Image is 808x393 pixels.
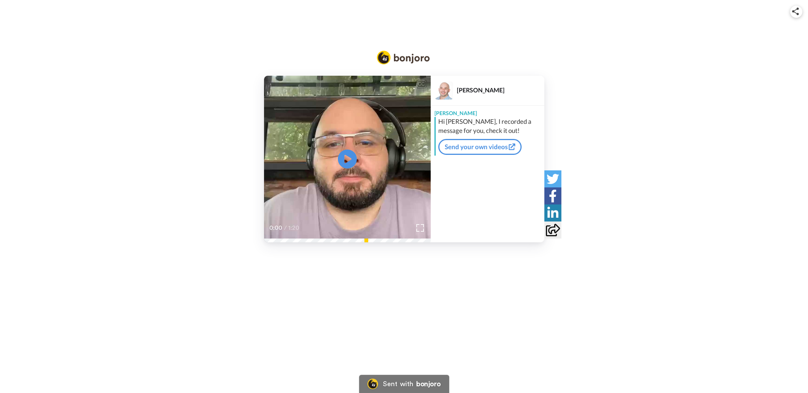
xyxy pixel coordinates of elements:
[284,223,287,232] span: /
[435,81,453,100] img: Profile Image
[457,86,544,94] div: [PERSON_NAME]
[288,223,302,232] span: 1:20
[377,51,430,64] img: Bonjoro Logo
[438,139,522,155] a: Send your own videos
[792,8,799,15] img: ic_share.svg
[431,106,544,117] div: [PERSON_NAME]
[416,224,424,232] img: Full screen
[438,117,542,135] div: Hi [PERSON_NAME], I recorded a message for you, check it out!
[417,80,426,88] div: CC
[269,223,283,232] span: 0:00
